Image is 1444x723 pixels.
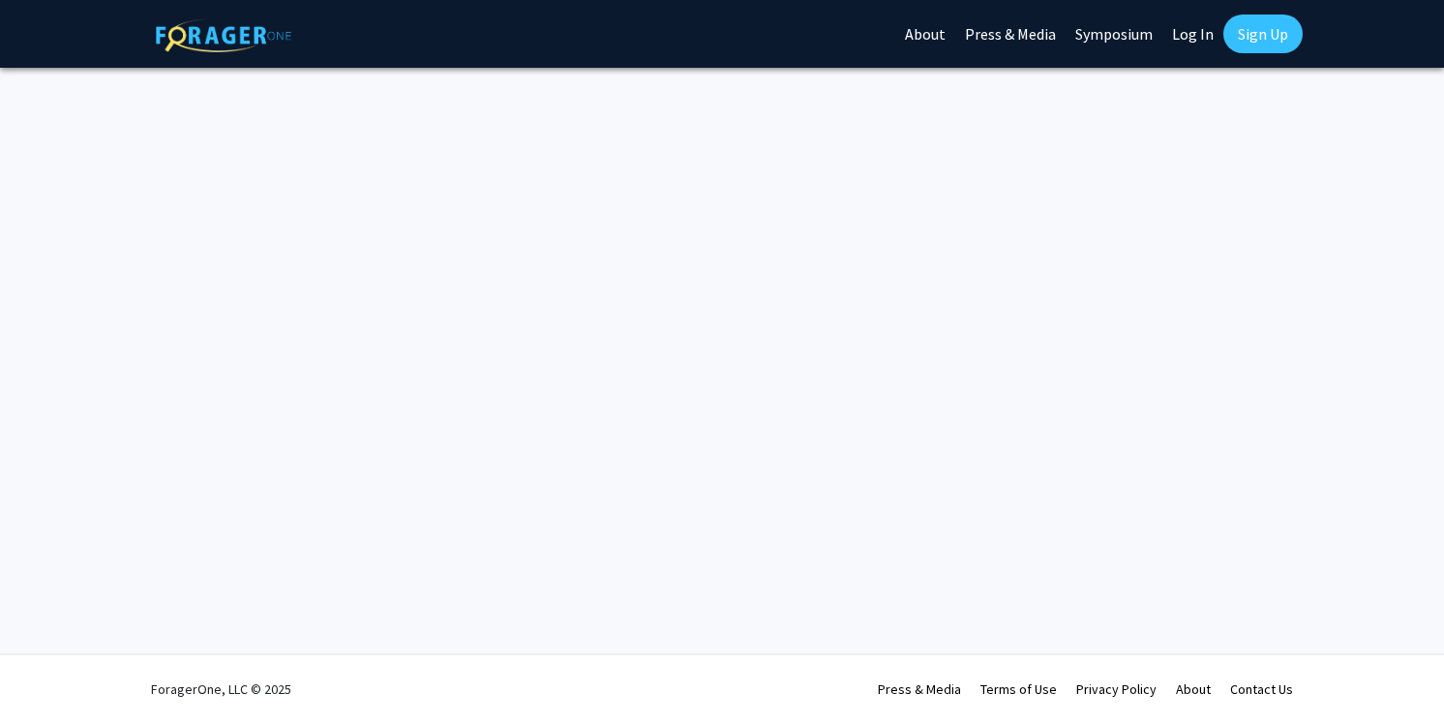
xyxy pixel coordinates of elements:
a: Contact Us [1230,680,1293,698]
div: ForagerOne, LLC © 2025 [151,655,291,723]
img: ForagerOne Logo [156,18,291,52]
a: Press & Media [878,680,961,698]
a: About [1176,680,1211,698]
a: Terms of Use [980,680,1057,698]
a: Privacy Policy [1076,680,1157,698]
a: Sign Up [1223,15,1303,53]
